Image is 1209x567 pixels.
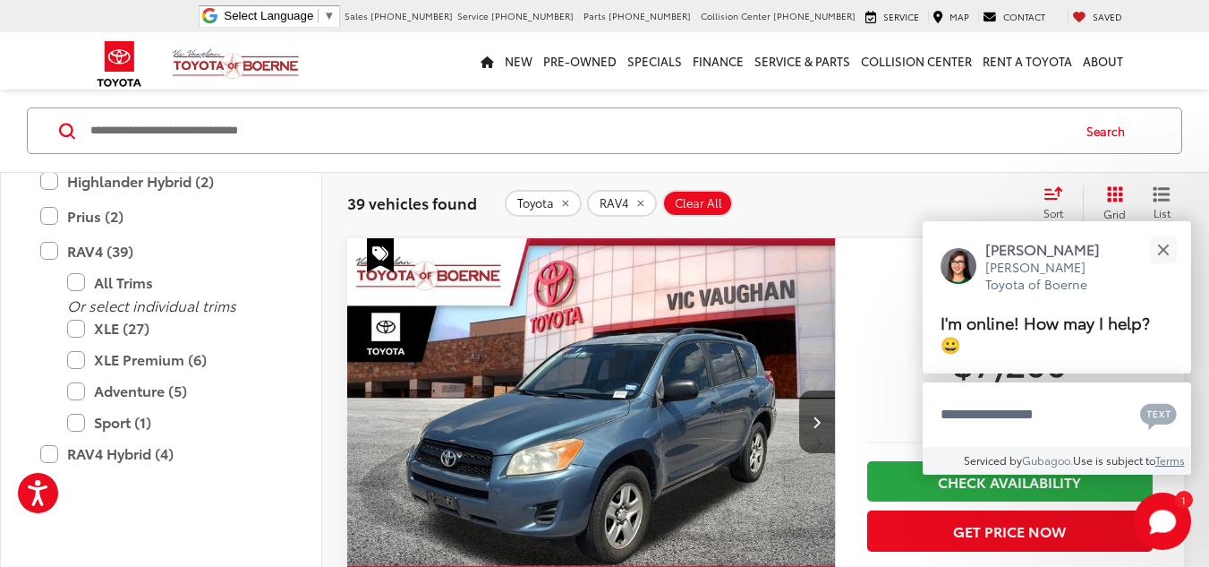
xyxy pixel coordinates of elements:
[978,10,1050,24] a: Contact
[1155,452,1185,468] a: Terms
[1139,185,1184,221] button: List View
[867,511,1153,551] button: Get Price Now
[928,10,974,24] a: Map
[687,32,749,90] a: Finance
[86,35,153,93] img: Toyota
[985,259,1118,294] p: [PERSON_NAME] Toyota of Boerne
[609,9,691,22] span: [PHONE_NUMBER]
[40,166,282,197] label: Highlander Hybrid (2)
[1103,206,1126,221] span: Grid
[538,32,622,90] a: Pre-Owned
[1068,10,1127,24] a: My Saved Vehicles
[1022,452,1073,468] a: Gubagoo.
[675,196,722,210] span: Clear All
[1153,205,1171,220] span: List
[505,190,582,217] button: remove Toyota
[1043,205,1063,220] span: Sort
[345,9,368,22] span: Sales
[67,313,282,344] label: XLE (27)
[1073,452,1155,468] span: Use is subject to
[1034,185,1083,221] button: Select sort value
[224,9,313,22] span: Select Language
[749,32,856,90] a: Service & Parts: Opens in a new tab
[1135,394,1182,434] button: Chat with SMS
[347,192,477,213] span: 39 vehicles found
[367,238,394,272] span: Special
[985,239,1118,259] p: [PERSON_NAME]
[1134,493,1191,550] button: Toggle Chat Window
[964,452,1022,468] span: Serviced by
[941,310,1150,356] span: I'm online! How may I help? 😀
[491,9,574,22] span: [PHONE_NUMBER]
[67,375,282,407] label: Adventure (5)
[370,9,453,22] span: [PHONE_NUMBER]
[587,190,657,217] button: remove RAV4
[1134,493,1191,550] svg: Start Chat
[457,9,489,22] span: Service
[1140,401,1177,430] svg: Text
[67,267,282,298] label: All Trims
[867,461,1153,502] a: Check Availability
[701,9,771,22] span: Collision Center
[867,392,1153,410] span: [DATE] Price:
[949,10,969,23] span: Map
[67,344,282,375] label: XLE Premium (6)
[1144,230,1182,269] button: Close
[67,295,236,315] i: Or select individual trims
[40,438,282,469] label: RAV4 Hybrid (4)
[799,391,835,453] button: Next image
[499,32,538,90] a: New
[977,32,1077,90] a: Rent a Toyota
[224,9,335,22] a: Select Language​
[1093,10,1122,23] span: Saved
[773,9,856,22] span: [PHONE_NUMBER]
[323,9,335,22] span: ▼
[1003,10,1045,23] span: Contact
[1083,185,1139,221] button: Grid View
[40,236,282,267] label: RAV4 (39)
[923,221,1191,475] div: Close[PERSON_NAME][PERSON_NAME] Toyota of BoerneI'm online! How may I help? 😀Type your messageCha...
[475,32,499,90] a: Home
[662,190,733,217] button: Clear All
[583,9,606,22] span: Parts
[172,48,300,80] img: Vic Vaughan Toyota of Boerne
[622,32,687,90] a: Specials
[1069,108,1151,153] button: Search
[883,10,919,23] span: Service
[1181,495,1186,503] span: 1
[861,10,924,24] a: Service
[67,407,282,438] label: Sport (1)
[40,201,282,232] label: Prius (2)
[1077,32,1128,90] a: About
[867,339,1153,383] span: $7,200
[89,109,1069,152] input: Search by Make, Model, or Keyword
[923,382,1191,447] textarea: Type your message
[856,32,977,90] a: Collision Center
[318,9,319,22] span: ​
[600,196,629,210] span: RAV4
[517,196,554,210] span: Toyota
